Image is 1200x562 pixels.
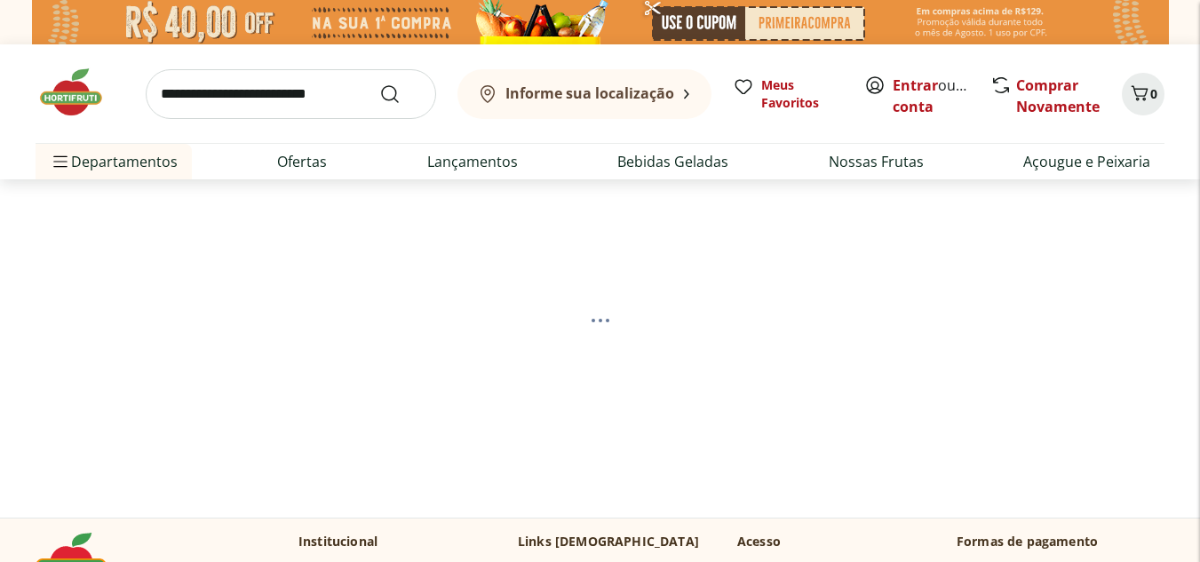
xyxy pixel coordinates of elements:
[1122,73,1164,115] button: Carrinho
[1150,85,1157,102] span: 0
[146,69,436,119] input: search
[617,151,728,172] a: Bebidas Geladas
[829,151,924,172] a: Nossas Frutas
[957,533,1164,550] p: Formas de pagamento
[761,76,843,112] span: Meus Favoritos
[893,75,990,116] a: Criar conta
[427,151,518,172] a: Lançamentos
[277,151,327,172] a: Ofertas
[50,140,71,183] button: Menu
[50,140,178,183] span: Departamentos
[733,76,843,112] a: Meus Favoritos
[1016,75,1100,116] a: Comprar Novamente
[298,533,377,550] p: Institucional
[893,75,972,117] span: ou
[518,533,699,550] p: Links [DEMOGRAPHIC_DATA]
[379,83,422,105] button: Submit Search
[457,69,711,119] button: Informe sua localização
[505,83,674,103] b: Informe sua localização
[36,66,124,119] img: Hortifruti
[737,533,781,550] p: Acesso
[893,75,938,95] a: Entrar
[1023,151,1150,172] a: Açougue e Peixaria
